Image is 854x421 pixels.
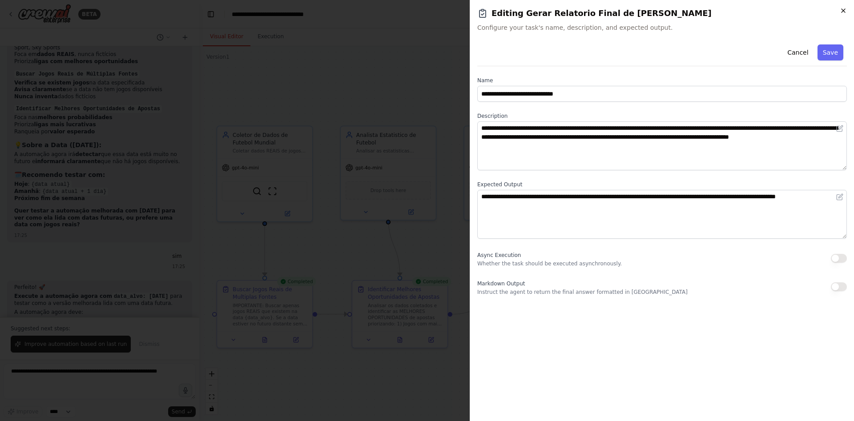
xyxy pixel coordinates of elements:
button: Cancel [782,44,814,60]
p: Whether the task should be executed asynchronously. [477,260,622,267]
button: Save [818,44,843,60]
p: Instruct the agent to return the final answer formatted in [GEOGRAPHIC_DATA] [477,289,688,296]
span: Async Execution [477,252,521,258]
span: Markdown Output [477,281,525,287]
label: Expected Output [477,181,847,188]
h2: Editing Gerar Relatorio Final de [PERSON_NAME] [477,7,847,20]
button: Open in editor [834,123,845,134]
span: Configure your task's name, description, and expected output. [477,23,847,32]
label: Name [477,77,847,84]
button: Open in editor [834,192,845,202]
label: Description [477,112,847,120]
